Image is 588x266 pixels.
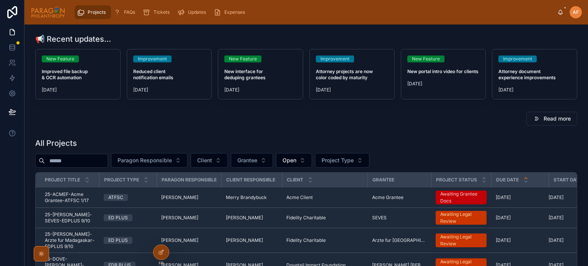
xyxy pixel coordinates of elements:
[496,237,544,243] a: [DATE]
[549,237,563,243] span: [DATE]
[372,194,403,201] span: Acme Grantee
[226,215,263,221] span: [PERSON_NAME]
[133,69,173,80] strong: Reduced client notification emails
[35,49,121,100] a: New FeatureImproved file backup & OCR automation[DATE]
[45,191,95,204] a: 25-ACMEF-Acme Grantee-ATFSC 1/17
[226,215,277,221] a: [PERSON_NAME]
[286,194,313,201] span: Acme Client
[229,55,257,62] div: New Feature
[161,194,217,201] a: [PERSON_NAME]
[108,214,128,221] div: ED PLUS
[496,194,511,201] span: [DATE]
[496,215,544,221] a: [DATE]
[401,49,486,100] a: New FeatureNew portal intro video for clients[DATE]
[496,215,511,221] span: [DATE]
[436,211,487,225] a: Awaiting Legal Review
[35,34,111,44] h1: 📢 Recent updates...
[286,237,363,243] a: Fidelity Charitable
[104,237,152,244] a: ED PLUS
[111,5,140,19] a: FAQs
[75,5,111,19] a: Projects
[372,215,426,221] a: SEVES
[45,177,80,183] span: Project Title
[498,87,571,93] span: [DATE]
[496,237,511,243] span: [DATE]
[316,87,388,93] span: [DATE]
[496,177,519,183] span: Due Date
[498,69,556,80] strong: Attorney document experience improvements
[161,237,198,243] span: [PERSON_NAME]
[161,194,198,201] span: [PERSON_NAME]
[436,191,487,204] a: Awaiting Grantee Docs
[104,214,152,221] a: ED PLUS
[161,215,217,221] a: [PERSON_NAME]
[436,177,477,183] span: Project Status
[45,212,95,224] a: 25-[PERSON_NAME]-SEVES-EDPLUS 9/10
[286,215,363,221] a: Fidelity Charitable
[440,211,482,225] div: Awaiting Legal Review
[108,194,123,201] div: ATFSC
[162,177,217,183] span: Paragon Responsible
[496,194,544,201] a: [DATE]
[372,237,426,243] a: Arzte fur [GEOGRAPHIC_DATA]
[188,9,206,15] span: Updates
[104,194,152,201] a: ATFSC
[42,87,114,93] span: [DATE]
[72,4,557,21] div: scrollable content
[286,237,326,243] span: Fidelity Charitable
[554,177,582,183] span: Start Date
[211,5,250,19] a: Expenses
[492,49,577,100] a: ImprovementAttorney document experience improvements[DATE]
[35,138,77,149] h1: All Projects
[46,55,74,62] div: New Feature
[124,9,135,15] span: FAQs
[42,69,89,80] strong: Improved file backup & OCR automation
[104,177,139,183] span: Project Type
[138,55,167,62] div: Improvement
[286,215,326,221] span: Fidelity Charitable
[161,237,217,243] a: [PERSON_NAME]
[45,231,95,250] span: 25-[PERSON_NAME]-Arzte fur Madagaskar-EDPLUS 9/10
[407,69,479,74] strong: New portal intro video for clients
[320,55,350,62] div: Improvement
[154,9,170,15] span: Tickets
[197,157,212,164] span: Client
[31,6,65,18] img: App logo
[226,237,277,243] a: [PERSON_NAME]
[316,69,374,80] strong: Attorney projects are now color coded by maturity
[111,153,188,168] button: Select Button
[549,194,563,201] span: [DATE]
[436,233,487,247] a: Awaiting Legal Review
[224,69,266,80] strong: New interface for deduping grantees
[237,157,257,164] span: Grantee
[412,55,440,62] div: New Feature
[573,9,579,15] span: AF
[287,177,303,183] span: Client
[175,5,211,19] a: Updates
[440,191,482,204] div: Awaiting Grantee Docs
[372,215,387,221] span: SEVES
[231,153,273,168] button: Select Button
[226,177,275,183] span: Client Responsible
[372,177,394,183] span: Grantee
[127,49,212,100] a: ImprovementReduced client notification emails[DATE]
[191,153,228,168] button: Select Button
[218,49,303,100] a: New FeatureNew interface for deduping grantees[DATE]
[440,233,482,247] div: Awaiting Legal Review
[224,9,245,15] span: Expenses
[309,49,395,100] a: ImprovementAttorney projects are now color coded by maturity[DATE]
[549,215,563,221] span: [DATE]
[226,194,277,201] a: Merry Brandybuck
[140,5,175,19] a: Tickets
[503,55,532,62] div: Improvement
[372,194,426,201] a: Acme Grantee
[276,153,312,168] button: Select Button
[161,215,198,221] span: [PERSON_NAME]
[283,157,296,164] span: Open
[118,157,172,164] span: Paragon Responsible
[108,237,128,244] div: ED PLUS
[133,87,206,93] span: [DATE]
[226,194,267,201] span: Merry Brandybuck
